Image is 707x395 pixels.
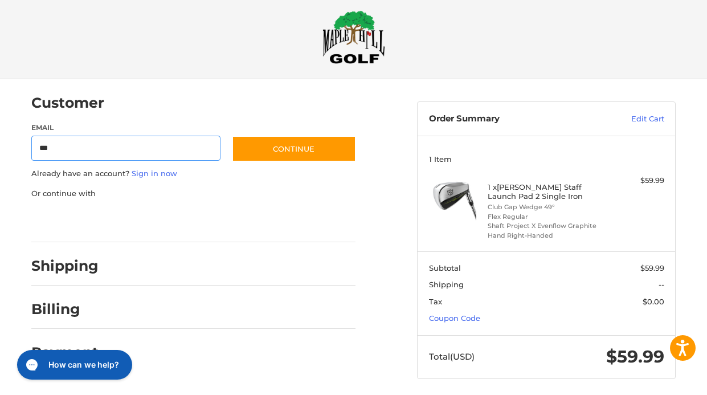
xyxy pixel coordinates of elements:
p: Or continue with [31,188,355,199]
iframe: PayPal-venmo [221,210,306,231]
span: Tax [429,297,442,306]
span: Shipping [429,280,464,289]
li: Shaft Project X Evenflow Graphite [488,221,603,231]
label: Email [31,123,220,133]
span: -- [659,280,664,289]
img: Maple Hill Golf [322,10,385,64]
h2: Customer [31,94,104,112]
span: Subtotal [429,263,461,272]
div: $59.99 [605,175,664,186]
span: Total (USD) [429,351,475,362]
iframe: PayPal-paypal [28,210,113,231]
li: Club Gap Wedge 49° [488,202,603,212]
a: Edit Cart [589,113,664,125]
h3: Order Summary [429,113,589,125]
p: Already have an account? [31,168,355,180]
iframe: PayPal-paylater [124,210,210,231]
li: Hand Right-Handed [488,231,603,241]
li: Flex Regular [488,212,603,222]
h2: Billing [31,300,98,318]
h3: 1 Item [429,154,664,164]
span: $59.99 [640,263,664,272]
h4: 1 x [PERSON_NAME] Staff Launch Pad 2 Single Iron [488,182,603,201]
span: $0.00 [643,297,664,306]
h2: Shipping [31,257,99,275]
span: $59.99 [606,346,664,367]
a: Sign in now [132,169,177,178]
h2: Payment [31,344,99,361]
iframe: Gorgias live chat messenger [11,346,136,384]
button: Continue [232,136,356,162]
a: Coupon Code [429,313,480,323]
